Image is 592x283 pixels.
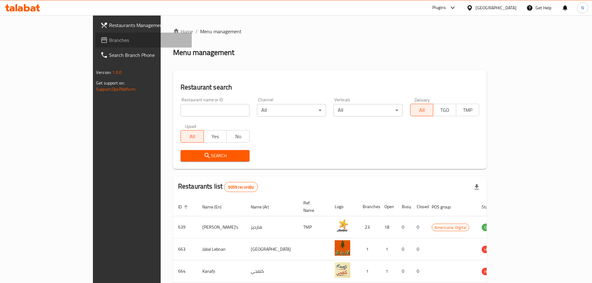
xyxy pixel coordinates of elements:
th: Branches [358,197,379,216]
span: Status [482,203,502,211]
h2: Menu management [173,48,234,57]
th: Busy [397,197,412,216]
td: Kanafji [197,260,246,282]
h2: Restaurant search [181,83,479,92]
td: 1 [379,238,397,260]
td: 1 [379,260,397,282]
span: 9059 record(s) [224,184,257,190]
span: Name (En) [202,203,230,211]
span: No [229,132,247,141]
div: Export file [469,180,484,194]
button: TMP [456,104,479,116]
button: Search [181,150,250,162]
img: Jabal Lebnan [335,240,350,256]
nav: breadcrumb [173,28,487,35]
span: Americana-Digital [432,224,469,231]
span: HIDDEN [482,268,500,275]
td: 1 [358,238,379,260]
td: هارديز [246,216,298,238]
a: Search Branch Phone [95,48,192,62]
span: 1.0.0 [112,68,122,76]
span: ID [178,203,190,211]
div: All [333,104,402,116]
span: Name (Ar) [251,203,277,211]
td: 1 [358,260,379,282]
span: TGO [436,106,454,115]
label: Upsell [185,124,196,128]
span: Ref. Name [303,199,322,214]
td: 0 [397,216,412,238]
button: All [181,130,204,143]
button: All [410,104,434,116]
div: All [257,104,326,116]
td: 0 [397,238,412,260]
div: [GEOGRAPHIC_DATA] [475,4,516,11]
span: All [183,132,201,141]
span: N [581,4,584,11]
th: Closed [412,197,427,216]
input: Search for restaurant name or ID.. [181,104,250,116]
span: Yes [206,132,224,141]
span: Get support on: [96,79,125,87]
td: كنفجي [246,260,298,282]
button: No [226,130,250,143]
img: Hardee's [335,218,350,234]
span: Version: [96,68,111,76]
th: Logo [330,197,358,216]
button: Yes [204,130,227,143]
td: 0 [412,238,427,260]
th: Open [379,197,397,216]
td: 18 [379,216,397,238]
span: Branches [109,36,187,44]
td: TMP [298,216,330,238]
td: [GEOGRAPHIC_DATA] [246,238,298,260]
span: All [413,106,431,115]
button: TGO [433,104,456,116]
a: Support.OpsPlatform [96,85,135,93]
a: Branches [95,33,192,48]
td: 23 [358,216,379,238]
td: Jabal Lebnan [197,238,246,260]
img: Kanafji [335,262,350,278]
span: Restaurants Management [109,21,187,29]
div: Plugins [432,4,446,11]
td: 0 [397,260,412,282]
span: Search Branch Phone [109,51,187,59]
span: POS group [432,203,459,211]
li: / [195,28,198,35]
span: TMP [459,106,477,115]
span: Menu management [200,28,241,35]
td: 0 [412,260,427,282]
div: Total records count [224,182,258,192]
h2: Restaurants list [178,182,258,192]
td: 0 [412,216,427,238]
a: Restaurants Management [95,18,192,33]
label: Delivery [415,98,430,102]
span: OPEN [482,224,497,231]
span: Search [186,152,245,160]
span: HIDDEN [482,246,500,253]
td: [PERSON_NAME]'s [197,216,246,238]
